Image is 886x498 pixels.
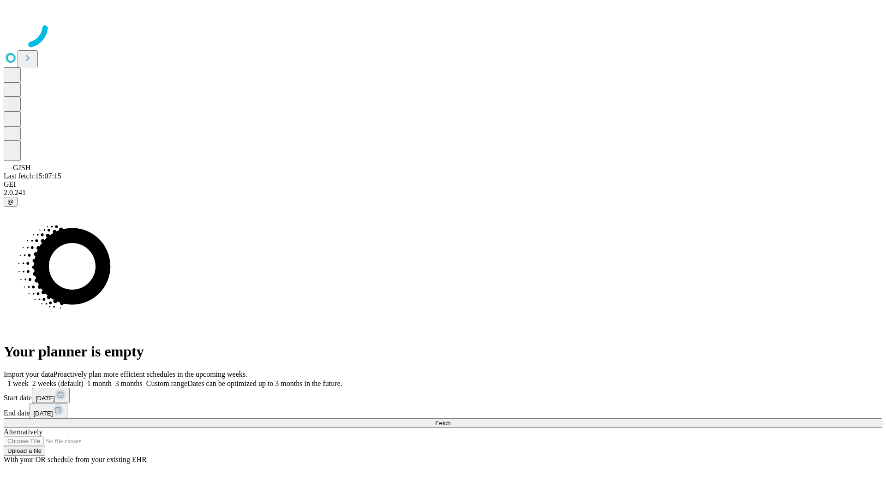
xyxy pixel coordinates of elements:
[4,403,882,418] div: End date
[115,379,143,387] span: 3 months
[146,379,187,387] span: Custom range
[187,379,342,387] span: Dates can be optimized up to 3 months in the future.
[4,388,882,403] div: Start date
[4,189,882,197] div: 2.0.241
[87,379,112,387] span: 1 month
[36,395,55,402] span: [DATE]
[4,370,54,378] span: Import your data
[435,420,450,427] span: Fetch
[32,379,84,387] span: 2 weeks (default)
[4,343,882,360] h1: Your planner is empty
[33,410,53,417] span: [DATE]
[4,418,882,428] button: Fetch
[54,370,247,378] span: Proactively plan more efficient schedules in the upcoming weeks.
[13,164,30,172] span: GJSH
[30,403,67,418] button: [DATE]
[7,379,29,387] span: 1 week
[32,388,70,403] button: [DATE]
[4,180,882,189] div: GEI
[4,197,18,207] button: @
[4,456,147,463] span: With your OR schedule from your existing EHR
[4,428,42,436] span: Alternatively
[7,198,14,205] span: @
[4,446,45,456] button: Upload a file
[4,172,61,180] span: Last fetch: 15:07:15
